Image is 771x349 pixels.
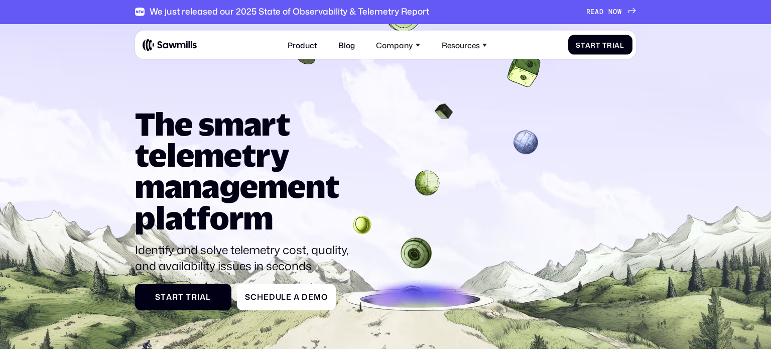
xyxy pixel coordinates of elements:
[245,292,250,301] span: S
[586,8,636,16] a: READNOW
[581,41,585,49] span: t
[590,41,596,49] span: r
[617,8,622,16] span: W
[596,41,600,49] span: t
[586,8,591,16] span: R
[178,292,184,301] span: t
[161,292,166,301] span: t
[135,108,358,233] h1: The smart telemetry management platform
[612,41,615,49] span: i
[568,35,632,55] a: StartTrial
[576,41,581,49] span: S
[294,292,300,301] span: a
[264,292,269,301] span: e
[607,41,612,49] span: r
[200,292,206,301] span: a
[135,284,231,310] a: StartTrial
[613,8,617,16] span: O
[197,292,200,301] span: i
[155,292,161,301] span: S
[436,35,493,55] div: Resources
[250,292,257,301] span: c
[191,292,197,301] span: r
[333,35,361,55] a: Blog
[281,292,286,301] span: l
[172,292,178,301] span: r
[620,41,624,49] span: l
[269,292,276,301] span: d
[595,8,599,16] span: A
[614,41,620,49] span: a
[135,242,358,274] p: Identify and solve telemetry cost, quality, and availability issues in seconds
[186,292,191,301] span: T
[286,292,292,301] span: e
[442,40,480,49] div: Resources
[599,8,604,16] span: D
[608,8,613,16] span: N
[376,40,413,49] div: Company
[590,8,595,16] span: E
[150,7,429,17] div: We just released our 2025 State of Observability & Telemetry Report
[282,35,323,55] a: Product
[302,292,308,301] span: D
[276,292,282,301] span: u
[206,292,211,301] span: l
[321,292,328,301] span: o
[370,35,426,55] div: Company
[585,41,591,49] span: a
[237,284,335,310] a: ScheduleaDemo
[602,41,607,49] span: T
[257,292,264,301] span: h
[308,292,314,301] span: e
[314,292,321,301] span: m
[166,292,172,301] span: a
